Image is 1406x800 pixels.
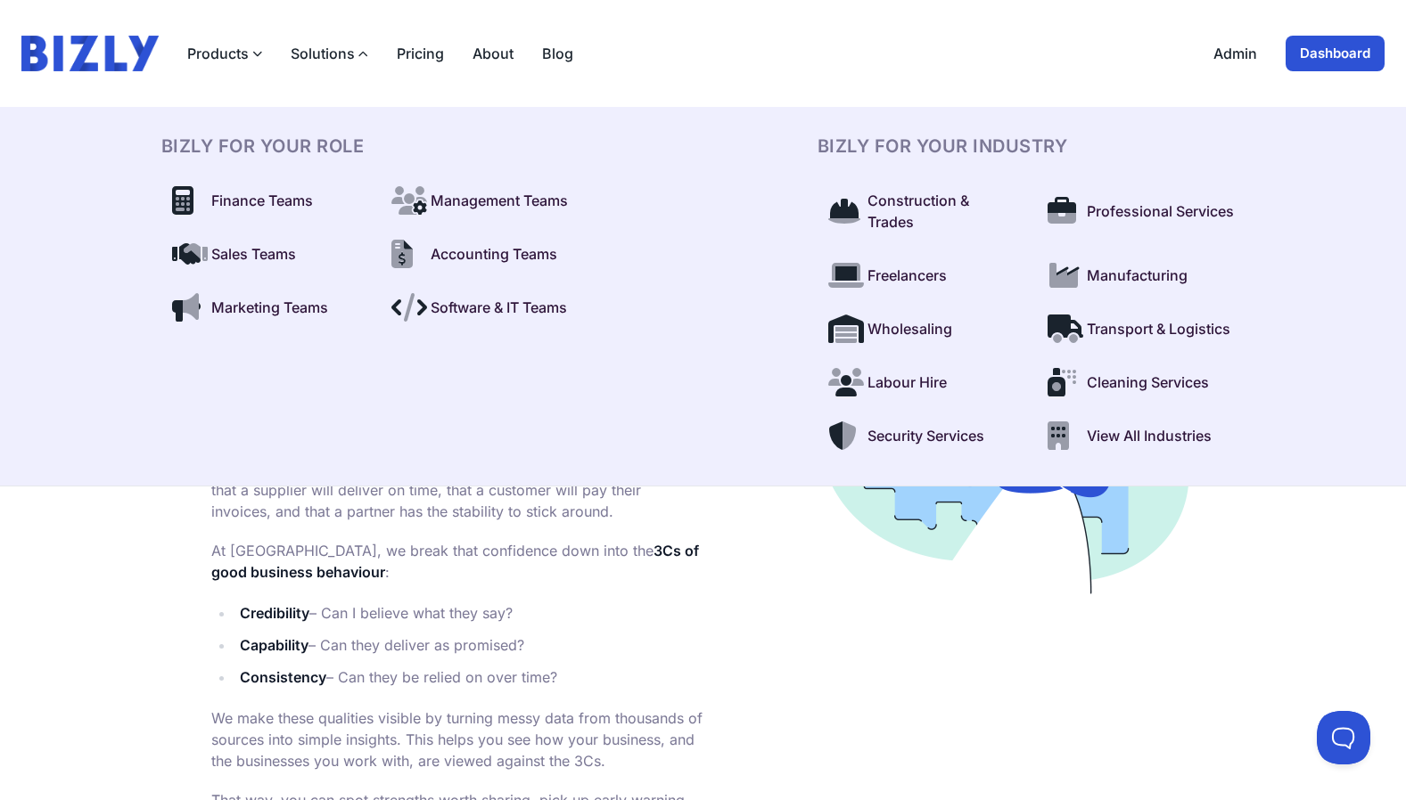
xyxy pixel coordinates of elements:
[1213,43,1257,64] a: Admin
[818,135,1246,158] h3: BIZLY For Your Industry
[240,604,309,622] strong: Credibility
[473,43,514,64] a: About
[240,636,308,654] strong: Capability
[381,286,589,329] a: Software & IT Teams
[211,707,703,771] p: We make these qualities visible by turning messy data from thousands of sources into simple insig...
[542,43,573,64] a: Blog
[867,190,1015,233] span: Construction & Trades
[867,371,947,393] span: Labour Hire
[161,286,370,329] a: Marketing Teams
[381,179,589,222] a: Management Teams
[818,179,1026,243] a: Construction & Trades
[1087,425,1212,446] span: View All Industries
[867,318,952,339] span: Wholesaling
[1037,307,1246,350] a: Transport & Logistics
[1037,179,1246,243] a: Professional Services
[161,135,589,158] h3: BIZLY For Your Role
[867,265,947,286] span: Freelancers
[234,633,703,657] li: – Can they deliver as promised?
[431,297,567,318] span: Software & IT Teams
[161,179,370,222] a: Finance Teams
[211,458,703,522] p: When we talk about trust in business, we mean confidence - confidence that a supplier will delive...
[431,243,557,265] span: Accounting Teams
[1317,711,1370,764] iframe: Toggle Customer Support
[234,665,703,690] li: – Can they be relied on over time?
[211,243,296,265] span: Sales Teams
[1037,414,1246,457] a: View All Industries
[161,233,370,275] a: Sales Teams
[291,43,368,64] button: Solutions
[818,307,1026,350] a: Wholesaling
[211,540,703,583] p: At [GEOGRAPHIC_DATA], we break that confidence down into the :
[818,361,1026,404] a: Labour Hire
[867,425,984,446] span: Security Services
[234,600,703,625] li: – Can I believe what they say?
[818,254,1026,297] a: Freelancers
[211,542,699,581] strong: 3Cs of good business behaviour
[397,43,444,64] a: Pricing
[1087,265,1188,286] span: Manufacturing
[818,414,1026,457] a: Security Services
[381,233,589,275] a: Accounting Teams
[1087,318,1230,339] span: Transport & Logistics
[240,668,326,686] strong: Consistency
[1037,254,1246,297] a: Manufacturing
[431,190,568,211] span: Management Teams
[187,43,262,64] button: Products
[1286,36,1385,71] a: Dashboard
[1087,200,1234,222] span: Professional Services
[1037,361,1246,404] a: Cleaning Services
[1087,371,1209,393] span: Cleaning Services
[211,190,313,211] span: Finance Teams
[211,297,328,318] span: Marketing Teams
